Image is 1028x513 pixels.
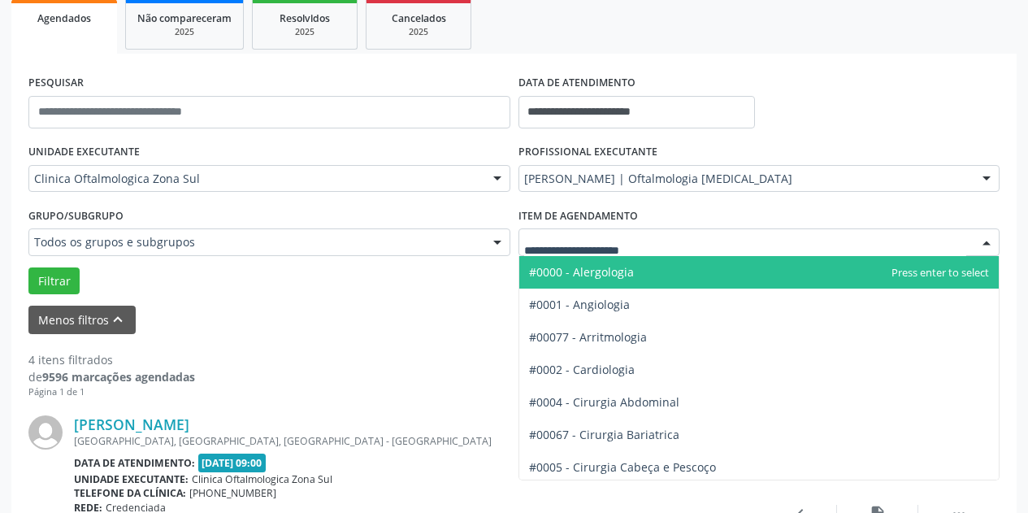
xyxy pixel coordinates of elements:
button: Menos filtroskeyboard_arrow_up [28,306,136,334]
label: PROFISSIONAL EXECUTANTE [518,140,657,165]
strong: 9596 marcações agendadas [42,369,195,385]
span: #0001 - Angiologia [529,297,630,312]
div: 2025 [137,26,232,38]
span: [PHONE_NUMBER] [189,486,276,500]
a: [PERSON_NAME] [74,415,189,433]
div: 2025 [378,26,459,38]
i: keyboard_arrow_up [109,311,127,328]
span: #00067 - Cirurgia Bariatrica [529,427,679,442]
label: Grupo/Subgrupo [28,203,124,228]
span: Cancelados [392,11,446,25]
button: Filtrar [28,267,80,295]
span: [PERSON_NAME] | Oftalmologia [MEDICAL_DATA] [524,171,967,187]
b: Unidade executante: [74,472,189,486]
b: Data de atendimento: [74,456,195,470]
label: PESQUISAR [28,71,84,96]
b: Telefone da clínica: [74,486,186,500]
div: Página 1 de 1 [28,385,195,399]
span: #00077 - Arritmologia [529,329,647,345]
label: Item de agendamento [518,203,638,228]
span: Clinica Oftalmologica Zona Sul [192,472,332,486]
label: DATA DE ATENDIMENTO [518,71,635,96]
span: Agendados [37,11,91,25]
span: Resolvidos [280,11,330,25]
span: #0000 - Alergologia [529,264,634,280]
span: #0004 - Cirurgia Abdominal [529,394,679,410]
span: Todos os grupos e subgrupos [34,234,477,250]
span: Não compareceram [137,11,232,25]
img: img [28,415,63,450]
div: 4 itens filtrados [28,351,195,368]
div: de [28,368,195,385]
div: 2025 [264,26,345,38]
span: Clinica Oftalmologica Zona Sul [34,171,477,187]
span: #0002 - Cardiologia [529,362,635,377]
label: UNIDADE EXECUTANTE [28,140,140,165]
span: #0005 - Cirurgia Cabeça e Pescoço [529,459,716,475]
div: [GEOGRAPHIC_DATA], [GEOGRAPHIC_DATA], [GEOGRAPHIC_DATA] - [GEOGRAPHIC_DATA] [74,434,756,448]
span: [DATE] 09:00 [198,454,267,472]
